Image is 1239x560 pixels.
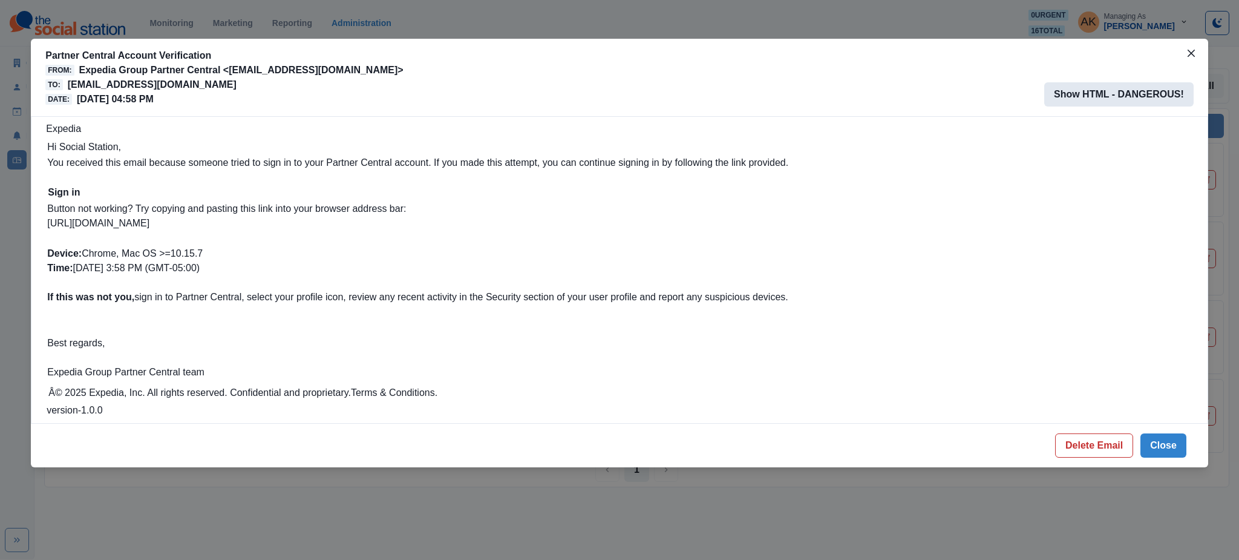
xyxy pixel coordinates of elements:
b: Time: [47,263,73,273]
p: Expedia Group Partner Central <[EMAIL_ADDRESS][DOMAIN_NAME]> [79,63,404,77]
p: [EMAIL_ADDRESS][DOMAIN_NAME] [68,77,237,92]
p: sign in to Partner Central, select your profile icon, review any recent activity in the Security ... [47,290,788,305]
span: To: [45,79,62,90]
div: Expedia [46,122,1193,418]
h4: Â© 2025 Expedia, Inc. All rights reserved. Confidential and proprietary. . [48,386,437,400]
button: Show HTML - DANGEROUS! [1044,82,1194,107]
a: Terms & Conditions [351,387,435,398]
a: [URL][DOMAIN_NAME] [47,218,149,228]
p: Button not working? Try copying and pasting this link into your browser address bar: [47,202,788,216]
span: From: [45,65,74,76]
span: Expedia Group Partner Central team [47,367,204,377]
p: version-1.0.0 [47,403,789,418]
button: Close [1182,44,1201,63]
a: Sign in [48,187,80,197]
button: Delete Email [1055,433,1133,458]
button: Close [1140,433,1186,458]
p: [DATE] 04:58 PM [77,92,154,107]
p: You received this email because someone tried to sign in to your Partner Central account. If you ... [47,156,788,170]
h1: Hi Social Station, [47,140,788,154]
b: If this was not you, [47,292,134,302]
span: Date: [45,94,72,105]
p: Chrome, Mac OS >=10.15.7 [DATE] 3:58 PM (GMT-05:00) [47,232,788,275]
p: Partner Central Account Verification [45,48,403,63]
p: Best regards, [47,321,788,380]
b: Device: [47,248,82,259]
